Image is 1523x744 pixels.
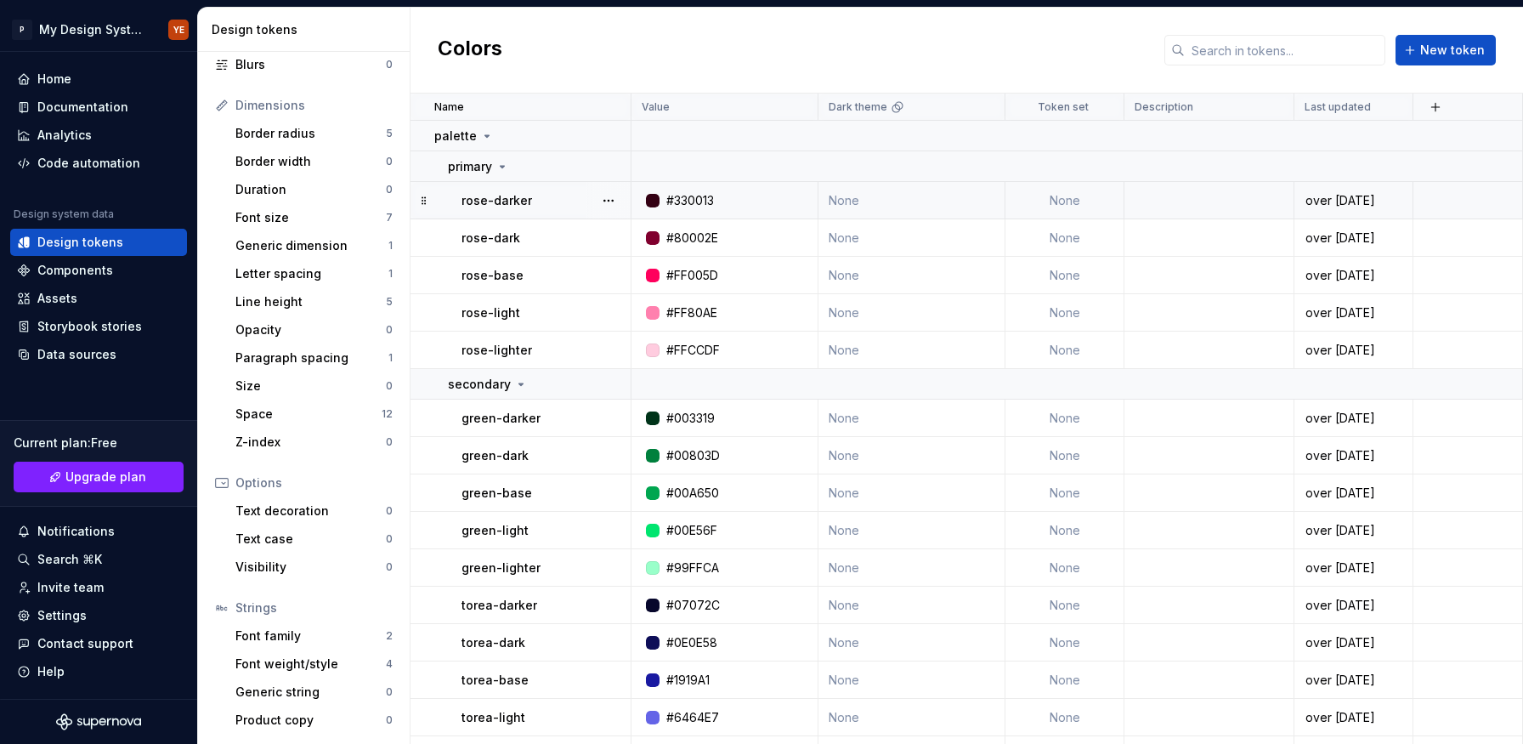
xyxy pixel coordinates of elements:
td: None [1005,257,1124,294]
a: Components [10,257,187,284]
div: #07072C [666,597,720,614]
div: Code automation [37,155,140,172]
p: torea-darker [461,597,537,614]
div: Home [37,71,71,88]
td: None [818,624,1005,662]
div: Size [235,378,386,395]
div: Contact support [37,635,133,652]
td: None [818,400,1005,437]
div: Font size [235,209,386,226]
a: Design tokens [10,229,187,256]
button: Search ⌘K [10,546,187,573]
div: over [DATE] [1295,304,1412,321]
div: #FF005D [666,267,718,284]
a: Text case0 [229,525,399,553]
a: Letter spacing1 [229,260,399,287]
p: Dark theme [829,100,887,114]
td: None [818,512,1005,549]
td: None [818,549,1005,587]
td: None [818,699,1005,736]
td: None [1005,624,1124,662]
a: Visibility0 [229,554,399,581]
div: Visibility [235,559,386,576]
div: Data sources [37,346,116,363]
a: Code automation [10,150,187,177]
div: 7 [386,211,393,224]
td: None [818,257,1005,294]
a: Font weight/style4 [229,650,399,678]
a: Analytics [10,122,187,149]
p: rose-base [461,267,524,284]
a: Font family2 [229,622,399,650]
a: Border radius5 [229,120,399,147]
div: 0 [386,323,393,337]
div: 0 [386,504,393,518]
td: None [818,474,1005,512]
div: Generic dimension [235,237,388,254]
span: Upgrade plan [65,469,146,486]
a: Assets [10,285,187,312]
div: Generic string [235,684,386,701]
div: #FF80AE [666,304,717,321]
a: Documentation [10,94,187,121]
div: Analytics [37,127,92,144]
div: Space [235,406,382,423]
td: None [1005,219,1124,257]
td: None [818,587,1005,624]
div: #330013 [666,192,714,209]
td: None [818,437,1005,474]
td: None [1005,400,1124,437]
button: Help [10,658,187,685]
p: torea-base [461,672,529,689]
div: 2 [386,629,393,643]
a: Product copy0 [229,707,399,734]
a: Paragraph spacing1 [229,344,399,372]
a: Generic dimension1 [229,232,399,259]
a: Invite team [10,574,187,601]
div: Dimensions [235,97,393,114]
a: Duration0 [229,176,399,203]
div: over [DATE] [1295,597,1412,614]
a: Generic string0 [229,679,399,706]
div: over [DATE] [1295,522,1412,539]
div: over [DATE] [1295,634,1412,651]
td: None [1005,549,1124,587]
div: Help [37,663,65,680]
button: New token [1396,35,1496,65]
h2: Colors [438,35,502,65]
td: None [818,219,1005,257]
div: 5 [386,127,393,140]
td: None [1005,512,1124,549]
td: None [818,182,1005,219]
div: over [DATE] [1295,559,1412,576]
p: torea-dark [461,634,525,651]
div: Duration [235,181,386,198]
div: #0E0E58 [666,634,717,651]
div: Options [235,474,393,491]
p: palette [434,128,477,145]
div: Assets [37,290,77,307]
div: #00E56F [666,522,717,539]
td: None [818,662,1005,699]
td: None [1005,699,1124,736]
p: rose-dark [461,230,520,247]
p: rose-darker [461,192,532,209]
div: Text case [235,531,386,548]
div: 0 [386,685,393,699]
a: Z-index0 [229,429,399,456]
a: Data sources [10,341,187,368]
div: Product copy [235,712,386,729]
div: Design tokens [212,21,403,38]
a: Opacity0 [229,316,399,344]
div: Design tokens [37,234,123,251]
p: Token set [1038,100,1089,114]
p: torea-light [461,709,525,726]
a: Storybook stories [10,313,187,340]
svg: Supernova Logo [56,713,141,730]
a: Settings [10,602,187,629]
div: Paragraph spacing [235,349,388,366]
div: #80002E [666,230,718,247]
div: 0 [386,379,393,393]
div: Notifications [37,523,115,540]
div: Letter spacing [235,265,388,282]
